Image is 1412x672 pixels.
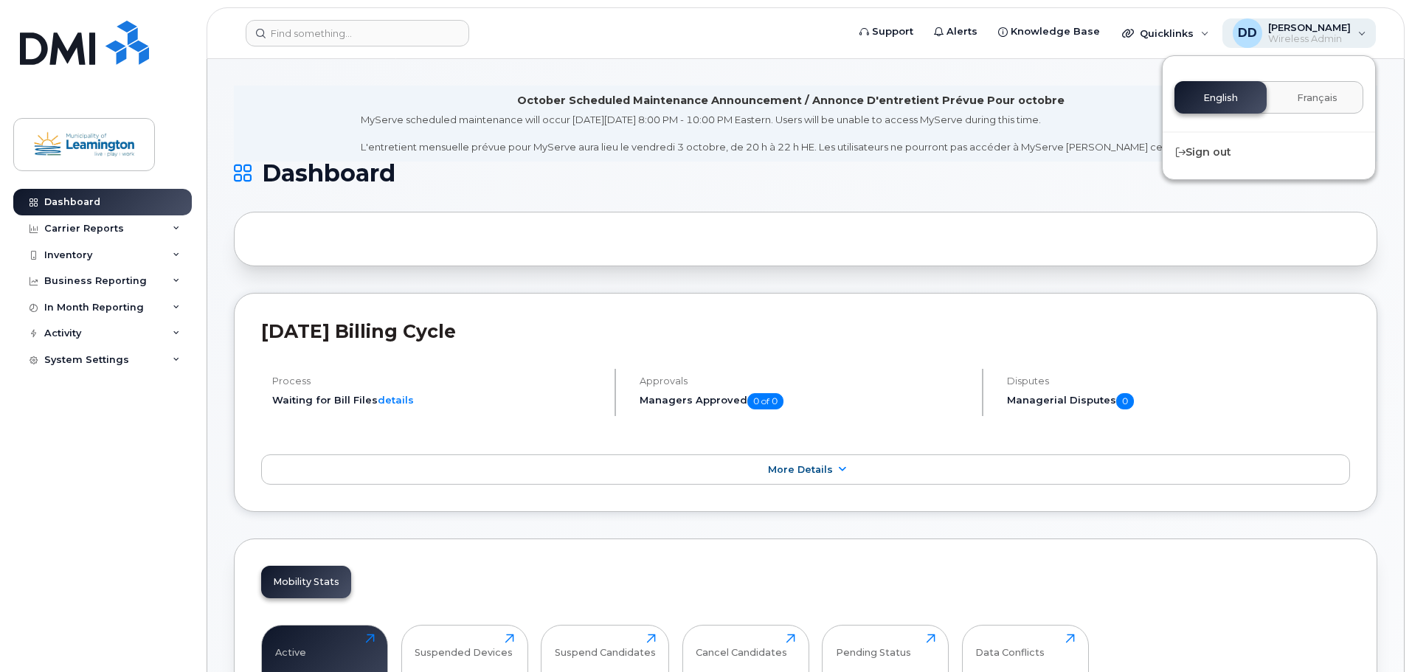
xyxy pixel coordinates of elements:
div: MyServe scheduled maintenance will occur [DATE][DATE] 8:00 PM - 10:00 PM Eastern. Users will be u... [361,113,1220,154]
span: Français [1297,92,1337,104]
h2: [DATE] Billing Cycle [261,320,1350,342]
div: Cancel Candidates [696,634,787,658]
a: details [378,394,414,406]
h5: Managerial Disputes [1007,393,1350,409]
div: October Scheduled Maintenance Announcement / Annonce D'entretient Prévue Pour octobre [517,93,1065,108]
span: 0 of 0 [747,393,783,409]
h4: Approvals [640,375,969,387]
div: Sign out [1163,139,1375,166]
h4: Process [272,375,602,387]
li: Waiting for Bill Files [272,393,602,407]
div: Data Conflicts [975,634,1045,658]
div: Active [275,634,306,658]
div: Suspended Devices [415,634,513,658]
h5: Managers Approved [640,393,969,409]
div: Pending Status [836,634,911,658]
span: More Details [768,464,833,475]
h4: Disputes [1007,375,1350,387]
div: Suspend Candidates [555,634,656,658]
span: 0 [1116,393,1134,409]
span: Dashboard [262,162,395,184]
